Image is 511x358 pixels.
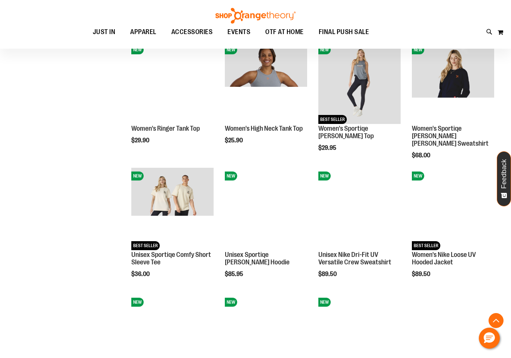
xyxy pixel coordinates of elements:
[311,24,377,41] a: FINAL PUSH SALE
[171,24,213,40] span: ACCESSORIES
[318,251,391,266] a: Unisex Nike Dri-Fit UV Versatile Crew Sweatshirt
[319,24,369,40] span: FINAL PUSH SALE
[131,271,151,277] span: $36.00
[131,45,144,54] span: NEW
[131,42,214,125] a: Image of Womens Ringer TankNEW
[412,152,431,159] span: $68.00
[501,159,508,189] span: Feedback
[128,164,217,297] div: product
[318,125,374,140] a: Women's Sportiqe [PERSON_NAME] Top
[412,241,440,250] span: BEST SELLER
[408,164,498,297] div: product
[318,168,401,251] a: Unisex Nike Dri-Fit UV Versatile Crew SweatshirtNEW
[131,125,200,132] a: Women's Ringer Tank Top
[318,172,331,180] span: NEW
[214,8,297,24] img: Shop Orangetheory
[131,241,160,250] span: BEST SELLER
[412,271,431,277] span: $89.50
[315,164,404,297] div: product
[131,42,214,124] img: Image of Womens Ringer Tank
[164,24,220,41] a: ACCESSORIES
[131,298,144,307] span: NEW
[258,24,311,41] a: OTF AT HOME
[85,24,123,41] a: JUST IN
[123,24,164,40] a: APPAREL
[93,24,116,40] span: JUST IN
[227,24,250,40] span: EVENTS
[225,42,307,124] img: Image of Womens BB High Neck Tank Grey
[497,151,511,206] button: Feedback - Show survey
[131,251,211,266] a: Unisex Sportiqe Comfy Short Sleeve Tee
[318,271,338,277] span: $89.50
[412,168,494,250] img: Women's Nike Loose UV Hooded Jacket
[220,24,258,41] a: EVENTS
[412,172,424,180] span: NEW
[318,145,337,151] span: $29.95
[225,298,237,307] span: NEW
[412,45,424,54] span: NEW
[315,38,404,170] div: product
[412,168,494,251] a: Women's Nike Loose UV Hooded JacketNEWBEST SELLER
[131,168,214,251] a: Unisex Sportiqe Comfy Short Sleeve TeeNEWBEST SELLER
[412,42,494,124] img: Women's Sportiqe Ashlyn French Terry Crewneck Sweatshirt
[225,125,303,132] a: Women's High Neck Tank Top
[225,45,237,54] span: NEW
[131,172,144,180] span: NEW
[265,24,304,40] span: OTF AT HOME
[479,328,500,349] button: Hello, have a question? Let’s chat.
[489,313,504,328] button: Back To Top
[225,137,244,144] span: $25.90
[131,137,150,144] span: $29.90
[225,168,307,251] a: Unisex Sportiqe Olsen HoodieNEW
[225,42,307,125] a: Image of Womens BB High Neck Tank GreyNEW
[318,115,347,124] span: BEST SELLER
[225,251,290,266] a: Unisex Sportiqe [PERSON_NAME] Hoodie
[225,271,244,277] span: $85.95
[221,38,311,163] div: product
[318,45,331,54] span: NEW
[221,164,311,297] div: product
[412,251,476,266] a: Women's Nike Loose UV Hooded Jacket
[225,172,237,180] span: NEW
[225,168,307,250] img: Unisex Sportiqe Olsen Hoodie
[412,42,494,125] a: Women's Sportiqe Ashlyn French Terry Crewneck SweatshirtNEW
[128,38,217,163] div: product
[318,168,401,250] img: Unisex Nike Dri-Fit UV Versatile Crew Sweatshirt
[318,298,331,307] span: NEW
[318,42,401,124] img: Women's Sportiqe Janie Tank Top
[131,168,214,250] img: Unisex Sportiqe Comfy Short Sleeve Tee
[408,38,498,178] div: product
[130,24,156,40] span: APPAREL
[318,42,401,125] a: Women's Sportiqe Janie Tank TopNEWBEST SELLER
[412,125,489,147] a: Women's Sportiqe [PERSON_NAME] [PERSON_NAME] Sweatshirt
